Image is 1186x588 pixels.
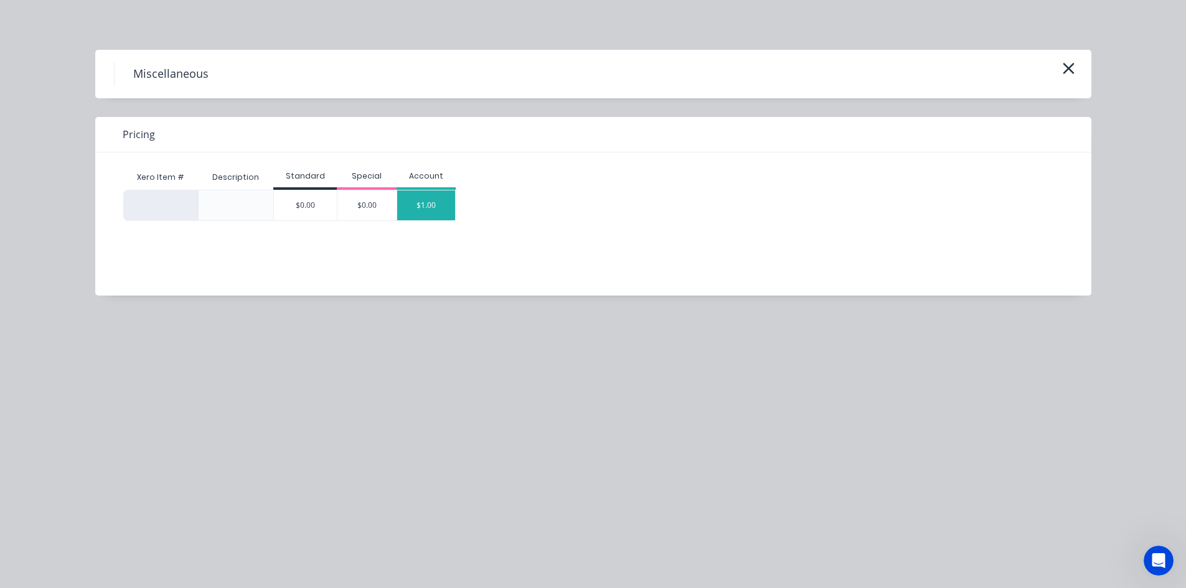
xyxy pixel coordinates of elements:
div: Standard [273,170,337,182]
div: $1.00 [397,190,456,220]
div: Description [202,162,269,193]
span: Pricing [123,127,155,142]
div: $0.00 [337,190,397,220]
div: Xero Item # [123,165,198,190]
h4: Miscellaneous [114,62,227,86]
div: Special [337,170,397,182]
iframe: Intercom live chat [1144,546,1174,576]
div: $0.00 [274,190,337,220]
div: Account [397,170,456,182]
